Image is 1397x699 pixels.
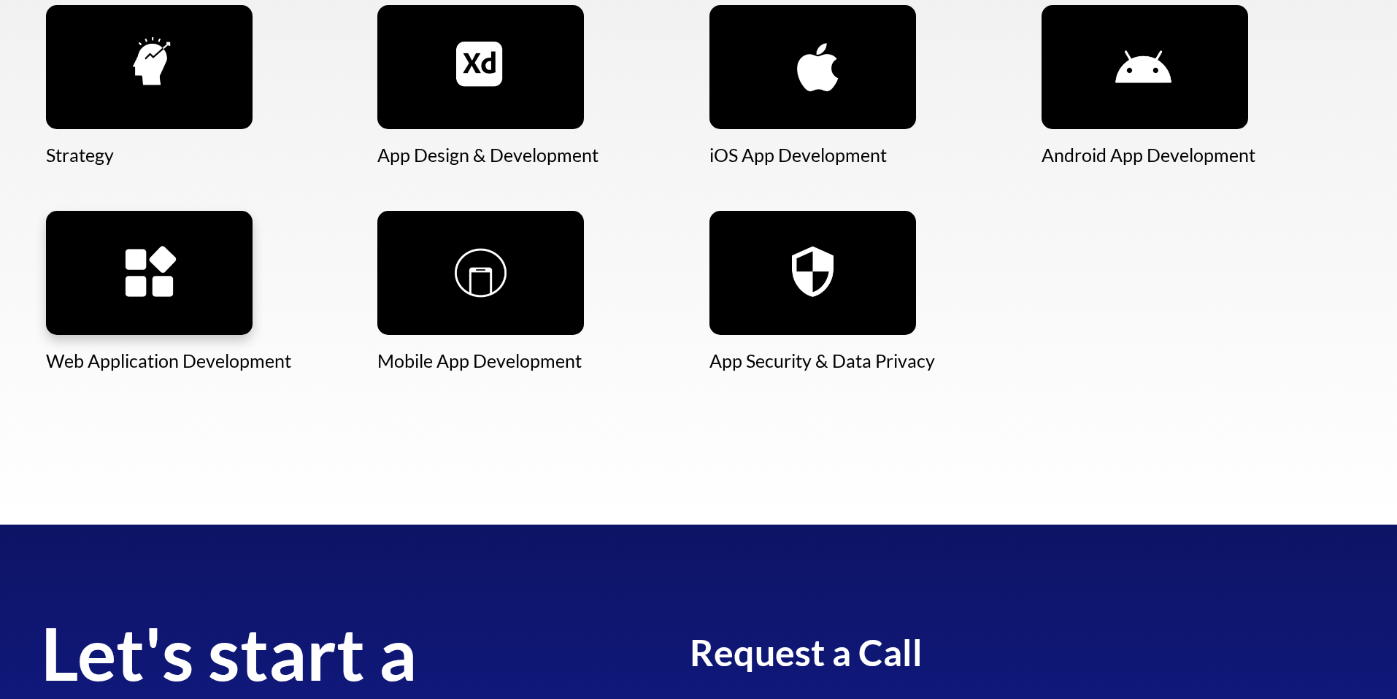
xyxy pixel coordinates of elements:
h2: iOS App Development [709,144,1009,166]
h2: Android App Development [1042,144,1341,166]
h2: Mobile App Development [377,349,677,371]
h2: Strategy [46,144,345,166]
h2: Web Application Development [46,349,345,371]
h2: App Security & Data Privacy [709,349,1009,371]
h2: App Design & Development [377,144,677,166]
b: Request a Call [690,630,923,674]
